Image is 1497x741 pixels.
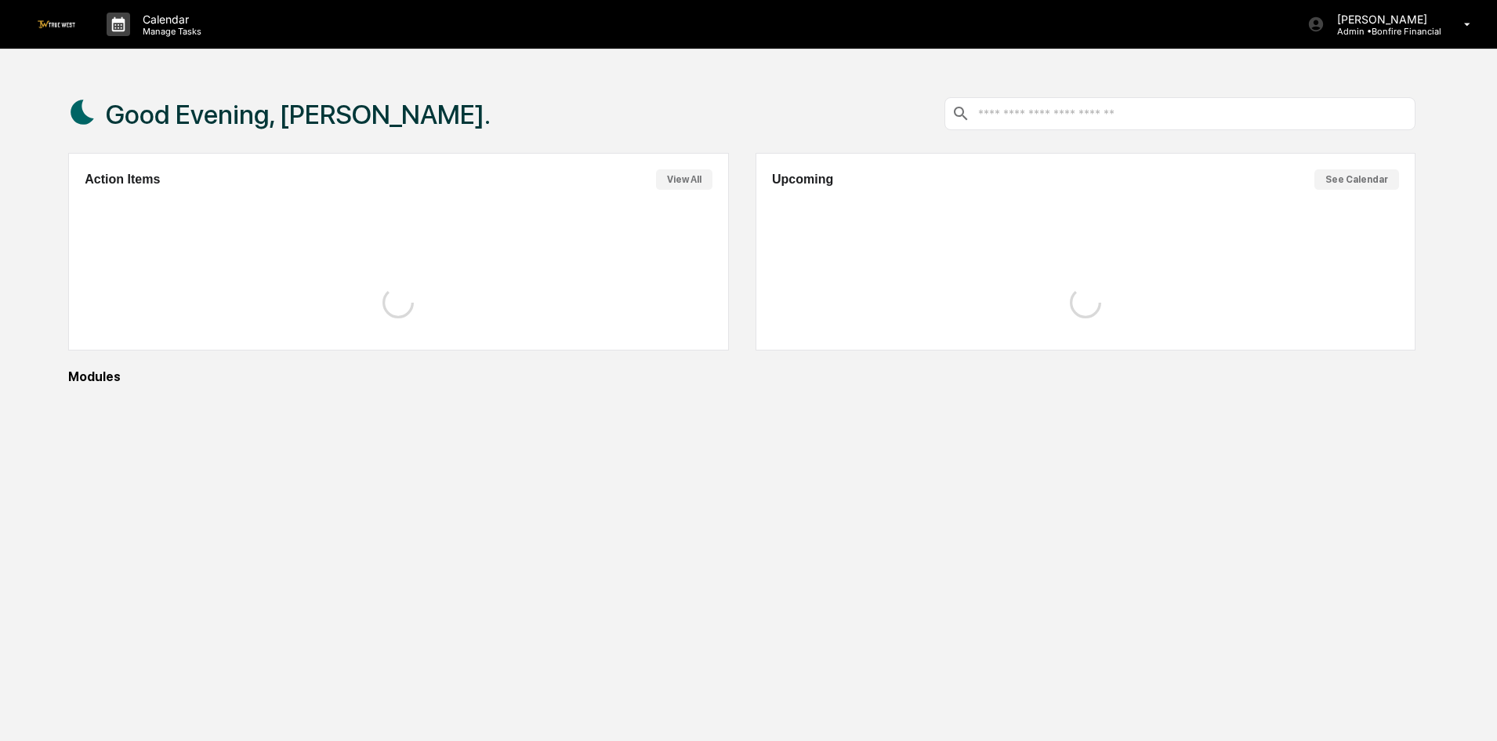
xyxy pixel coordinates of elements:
[68,369,1415,384] div: Modules
[130,26,209,37] p: Manage Tasks
[1325,13,1441,26] p: [PERSON_NAME]
[106,99,491,130] h1: Good Evening, [PERSON_NAME].
[772,173,833,187] h2: Upcoming
[656,169,712,190] button: View All
[130,13,209,26] p: Calendar
[1314,169,1399,190] button: See Calendar
[85,173,160,187] h2: Action Items
[38,20,75,27] img: logo
[1325,26,1441,37] p: Admin • Bonfire Financial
